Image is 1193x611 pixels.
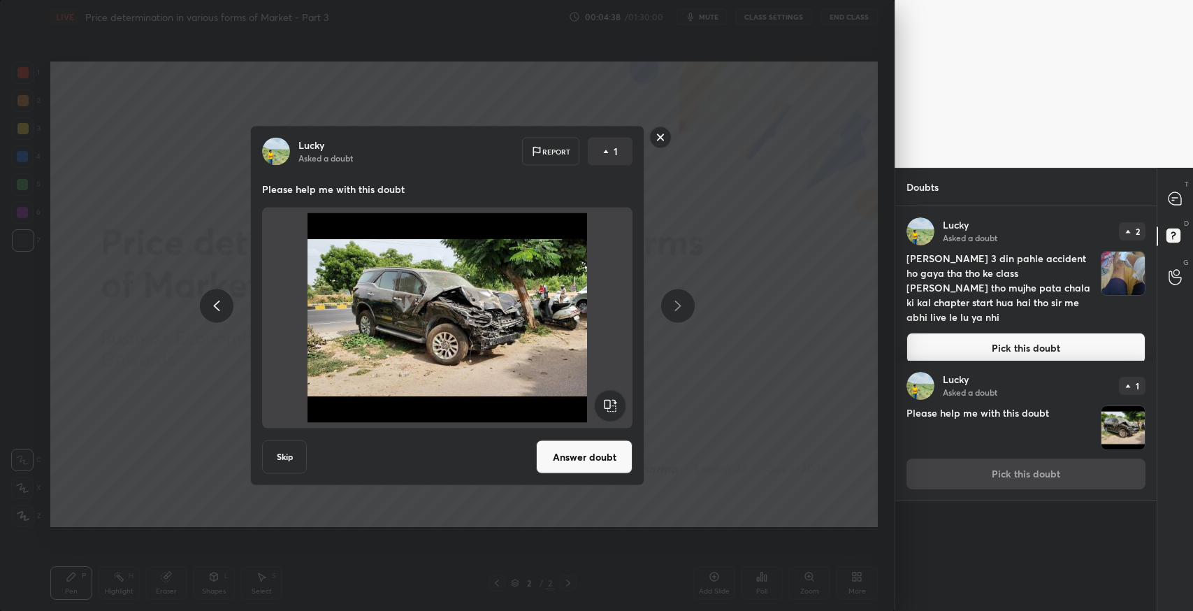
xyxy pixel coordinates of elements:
[943,387,997,398] p: Asked a doubt
[298,140,324,151] p: Lucky
[1184,218,1189,229] p: D
[906,372,934,400] img: 36fe5b7b90724607a82f2bc02fe5f37c.jpg
[262,138,290,166] img: 36fe5b7b90724607a82f2bc02fe5f37c.jpg
[1183,257,1189,268] p: G
[895,168,950,206] p: Doubts
[522,138,579,166] div: Report
[906,251,1095,324] h4: [PERSON_NAME] 3 din pahle accident ho gaya tha tho ke class [PERSON_NAME] tho mujhe pata chala ki...
[1101,252,1145,295] img: 17594672140JWW3C.JPEG
[262,440,307,474] button: Skip
[906,405,1095,450] h4: Please help me with this doubt
[536,440,632,474] button: Answer doubt
[298,152,353,164] p: Asked a doubt
[1185,179,1189,189] p: T
[943,232,997,243] p: Asked a doubt
[1101,406,1145,450] img: 1759467302LWQ67C.JPEG
[943,374,969,385] p: Lucky
[895,206,1157,611] div: grid
[1136,382,1140,390] p: 1
[262,182,632,196] p: Please help me with this doubt
[1136,227,1140,236] p: 2
[279,213,616,423] img: 1759467302LWQ67C.JPEG
[943,220,969,231] p: Lucky
[906,333,1145,364] button: Pick this doubt
[614,145,618,159] p: 1
[906,217,934,245] img: 36fe5b7b90724607a82f2bc02fe5f37c.jpg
